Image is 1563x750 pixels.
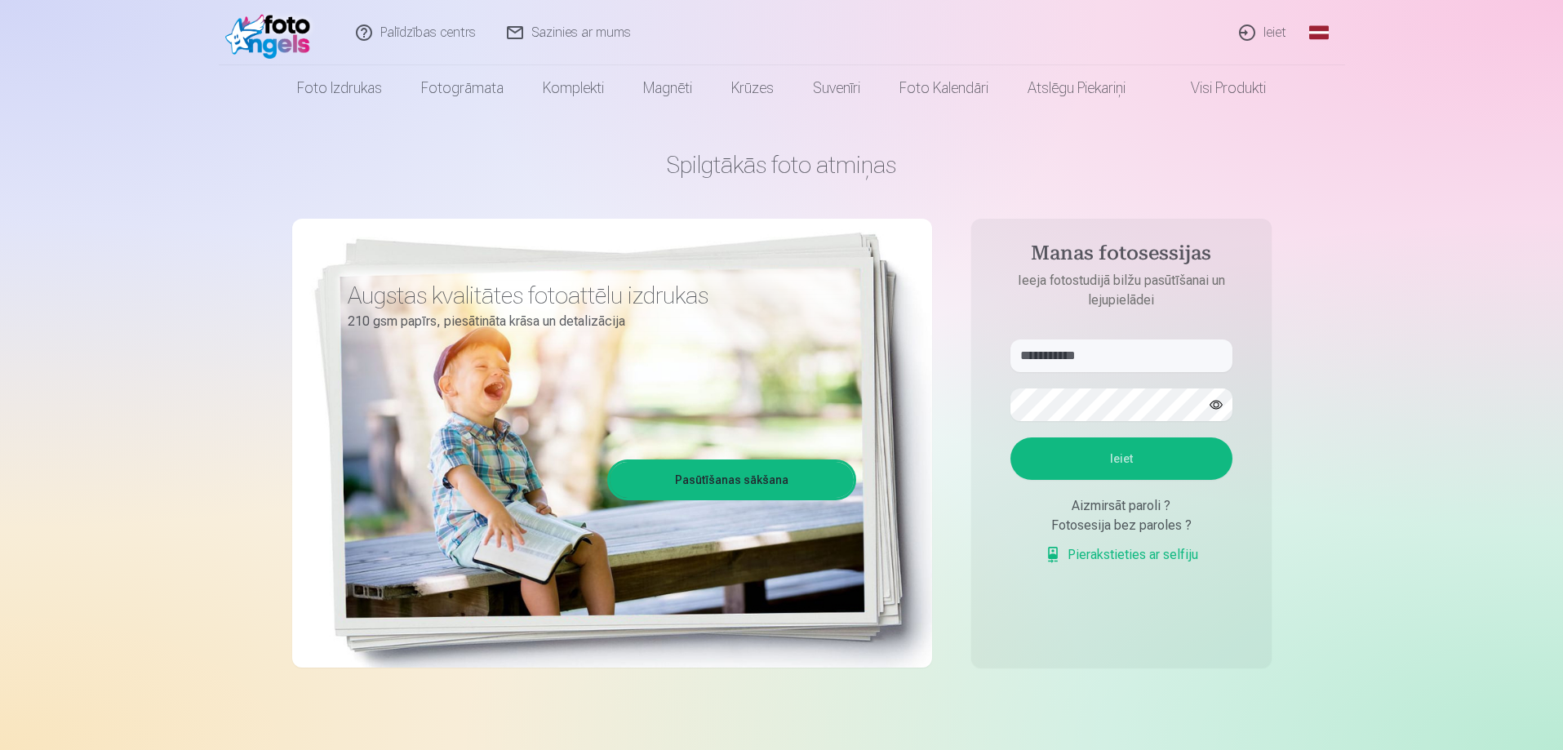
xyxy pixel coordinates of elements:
p: Ieeja fotostudijā bilžu pasūtīšanai un lejupielādei [994,271,1249,310]
img: /fa1 [225,7,319,59]
a: Fotogrāmata [402,65,523,111]
a: Magnēti [624,65,712,111]
a: Suvenīri [793,65,880,111]
button: Ieiet [1010,437,1232,480]
h4: Manas fotosessijas [994,242,1249,271]
a: Pierakstieties ar selfiju [1045,545,1198,565]
a: Komplekti [523,65,624,111]
h3: Augstas kvalitātes fotoattēlu izdrukas [348,281,844,310]
a: Pasūtīšanas sākšana [610,462,854,498]
a: Foto izdrukas [278,65,402,111]
a: Krūzes [712,65,793,111]
a: Atslēgu piekariņi [1008,65,1145,111]
div: Fotosesija bez paroles ? [1010,516,1232,535]
div: Aizmirsāt paroli ? [1010,496,1232,516]
h1: Spilgtākās foto atmiņas [292,150,1272,180]
a: Foto kalendāri [880,65,1008,111]
a: Visi produkti [1145,65,1285,111]
p: 210 gsm papīrs, piesātināta krāsa un detalizācija [348,310,844,333]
